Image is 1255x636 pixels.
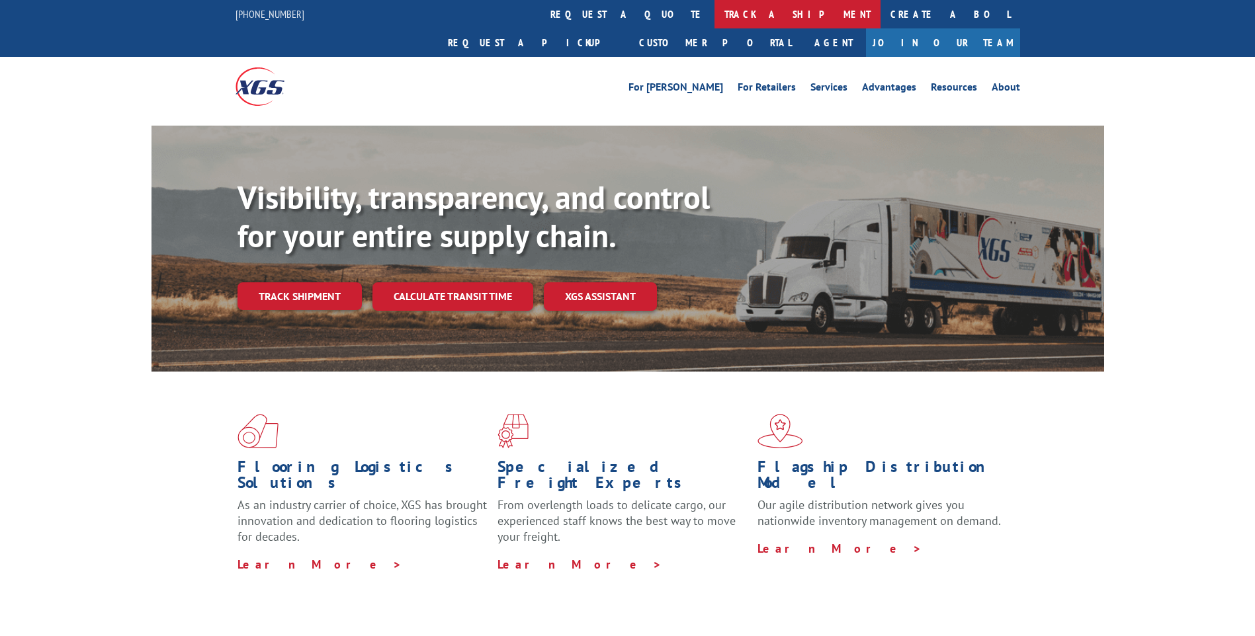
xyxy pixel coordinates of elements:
a: Learn More > [757,541,922,556]
a: Customer Portal [629,28,801,57]
a: [PHONE_NUMBER] [236,7,304,20]
a: Resources [931,82,977,97]
img: xgs-icon-flagship-distribution-model-red [757,414,803,448]
img: xgs-icon-focused-on-flooring-red [498,414,529,448]
a: About [992,82,1020,97]
span: As an industry carrier of choice, XGS has brought innovation and dedication to flooring logistics... [238,497,487,544]
a: Learn More > [238,557,402,572]
h1: Flooring Logistics Solutions [238,459,488,497]
h1: Specialized Freight Experts [498,459,748,497]
a: Advantages [862,82,916,97]
a: For [PERSON_NAME] [628,82,723,97]
p: From overlength loads to delicate cargo, our experienced staff knows the best way to move your fr... [498,497,748,556]
a: For Retailers [738,82,796,97]
h1: Flagship Distribution Model [757,459,1008,497]
b: Visibility, transparency, and control for your entire supply chain. [238,177,710,256]
img: xgs-icon-total-supply-chain-intelligence-red [238,414,279,448]
a: Learn More > [498,557,662,572]
a: Join Our Team [866,28,1020,57]
a: Track shipment [238,282,362,310]
a: Request a pickup [438,28,629,57]
a: XGS ASSISTANT [544,282,657,311]
a: Agent [801,28,866,57]
span: Our agile distribution network gives you nationwide inventory management on demand. [757,497,1001,528]
a: Calculate transit time [372,282,533,311]
a: Services [810,82,847,97]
